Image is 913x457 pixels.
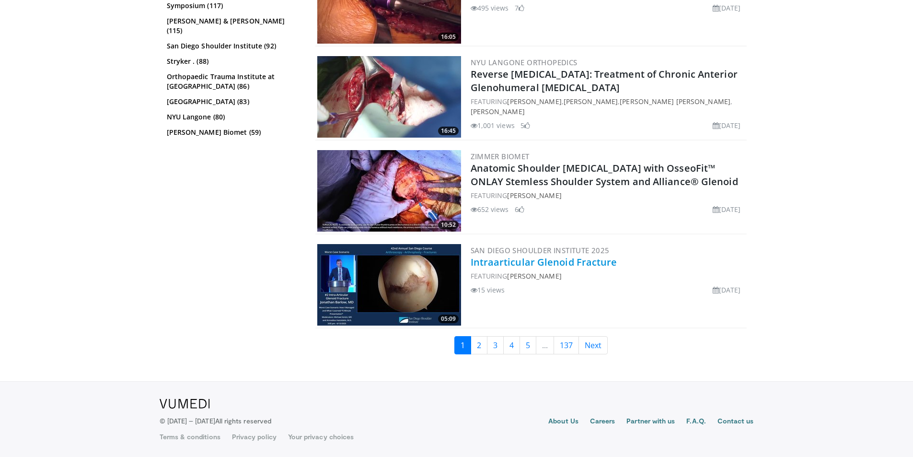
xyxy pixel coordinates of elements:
a: Privacy policy [232,432,277,442]
span: 16:05 [438,33,459,41]
a: 4 [503,336,520,354]
div: FEATURING [471,190,745,200]
a: [PERSON_NAME] [471,107,525,116]
a: [GEOGRAPHIC_DATA] (83) [167,97,299,106]
div: FEATURING , , , [471,96,745,117]
li: [DATE] [713,285,741,295]
li: 7 [515,3,524,13]
a: NYU Langone Orthopedics [471,58,578,67]
p: © [DATE] – [DATE] [160,416,272,426]
a: Careers [590,416,615,428]
a: Terms & conditions [160,432,220,442]
a: [PERSON_NAME] [PERSON_NAME] [620,97,730,106]
a: [PERSON_NAME] [564,97,618,106]
a: [PERSON_NAME] [507,191,561,200]
a: Stryker . (88) [167,57,299,66]
a: [PERSON_NAME] [507,97,561,106]
a: [PERSON_NAME] & [PERSON_NAME] (115) [167,16,299,35]
a: Anatomic Shoulder [MEDICAL_DATA] with OsseoFit™ ONLAY Stemless Shoulder System and Alliance® Glenoid [471,162,738,188]
a: 2 [471,336,487,354]
a: 16:45 [317,56,461,138]
li: 1,001 views [471,120,515,130]
a: F.A.Q. [686,416,705,428]
li: 495 views [471,3,509,13]
a: Orthopaedic Trauma Institute at [GEOGRAPHIC_DATA] (86) [167,72,299,91]
li: [DATE] [713,204,741,214]
a: [PERSON_NAME] Biomet (59) [167,128,299,137]
span: 10:52 [438,221,459,229]
a: 5 [520,336,536,354]
img: 3a78c6e8-75a5-4ea4-9902-406f92c52087.300x170_q85_crop-smart_upscale.jpg [317,56,461,138]
a: Intraarticular Glenoid Fracture [471,256,617,269]
img: cecb8b73-dc03-4305-afc7-a9c577e452ad.300x170_q85_crop-smart_upscale.jpg [317,244,461,326]
li: 15 views [471,285,505,295]
a: San Diego Shoulder Institute 2025 [471,246,610,255]
a: Zimmer Biomet [471,152,530,161]
a: NYU Langone (80) [167,112,299,122]
img: 68921608-6324-4888-87da-a4d0ad613160.300x170_q85_crop-smart_upscale.jpg [317,150,461,232]
a: About Us [548,416,578,428]
li: 652 views [471,204,509,214]
a: Your privacy choices [288,432,354,442]
a: 05:09 [317,244,461,326]
nav: Search results pages [315,336,747,354]
li: [DATE] [713,120,741,130]
div: FEATURING [471,271,745,281]
li: [DATE] [713,3,741,13]
a: 1 [454,336,471,354]
li: 5 [520,120,530,130]
li: 6 [515,204,524,214]
span: 16:45 [438,127,459,135]
span: All rights reserved [215,417,271,425]
a: San Diego Shoulder Institute (92) [167,41,299,51]
a: Next [578,336,608,354]
a: Partner with us [626,416,675,428]
a: Reverse [MEDICAL_DATA]: Treatment of Chronic Anterior Glenohumeral [MEDICAL_DATA] [471,68,738,94]
span: 05:09 [438,315,459,323]
a: Contact us [717,416,754,428]
img: VuMedi Logo [160,399,210,409]
a: 10:52 [317,150,461,232]
a: [PERSON_NAME] [507,271,561,281]
a: 137 [554,336,579,354]
a: 3 [487,336,504,354]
